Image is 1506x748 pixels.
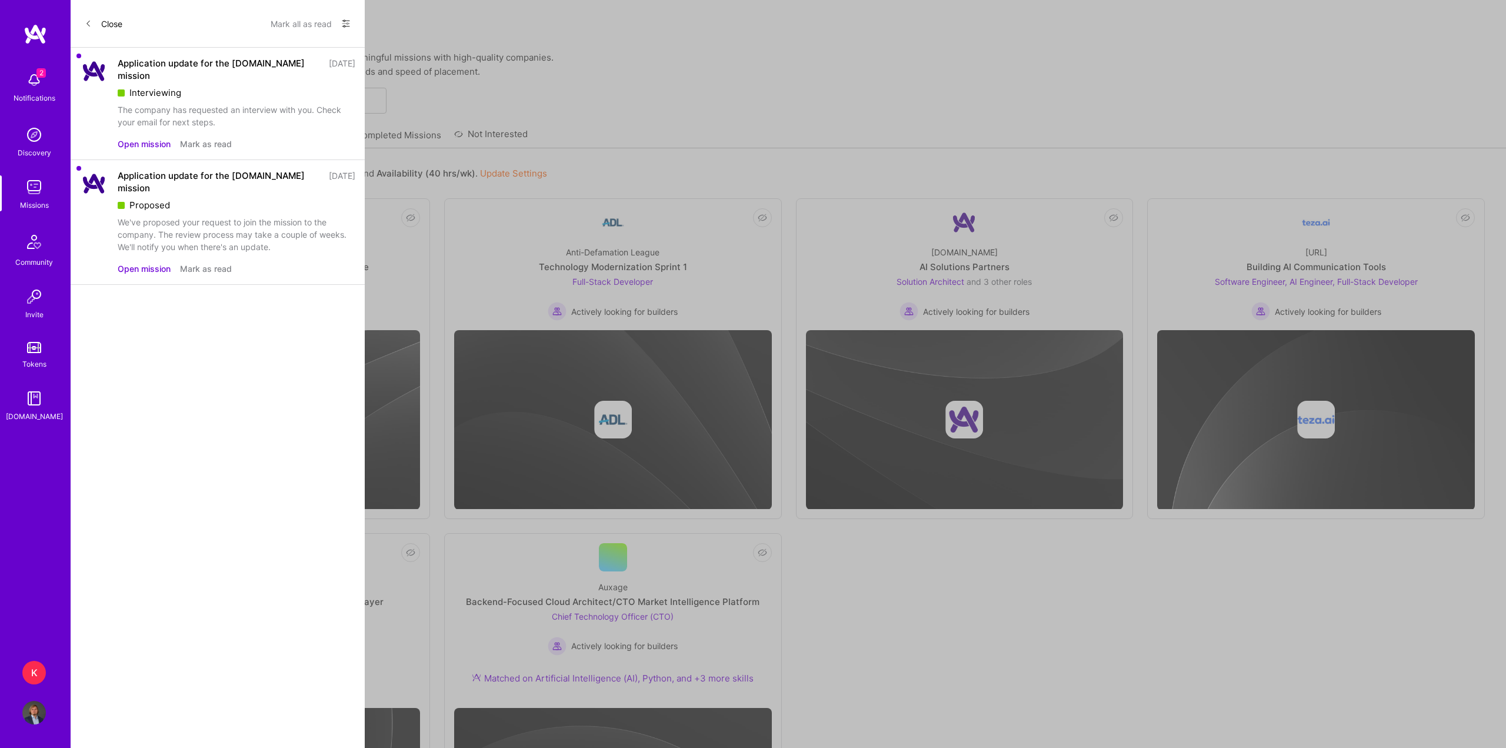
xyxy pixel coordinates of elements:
div: The company has requested an interview with you. Check your email for next steps. [118,104,355,128]
div: Interviewing [118,87,355,99]
button: Mark all as read [271,14,332,33]
img: guide book [22,387,46,410]
div: Discovery [18,147,51,159]
div: K [22,661,46,684]
div: Community [15,256,53,268]
a: K [19,661,49,684]
div: Missions [20,199,49,211]
div: We've proposed your request to join the mission to the company. The review process may take a cou... [118,216,355,253]
img: tokens [27,342,41,353]
img: Community [20,228,48,256]
img: logo [24,24,47,45]
div: Application update for the [DOMAIN_NAME] mission [118,169,322,194]
button: Mark as read [180,262,232,275]
button: Close [85,14,122,33]
a: User Avatar [19,701,49,724]
button: Open mission [118,138,171,150]
img: discovery [22,123,46,147]
button: Open mission [118,262,171,275]
div: [DATE] [329,169,355,194]
div: [DOMAIN_NAME] [6,410,63,423]
div: Invite [25,308,44,321]
div: Proposed [118,199,355,211]
div: Tokens [22,358,46,370]
img: Company Logo [80,169,108,198]
div: Application update for the [DOMAIN_NAME] mission [118,57,322,82]
img: Invite [22,285,46,308]
img: Company Logo [80,57,108,85]
img: teamwork [22,175,46,199]
div: [DATE] [329,57,355,82]
img: User Avatar [22,701,46,724]
button: Mark as read [180,138,232,150]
